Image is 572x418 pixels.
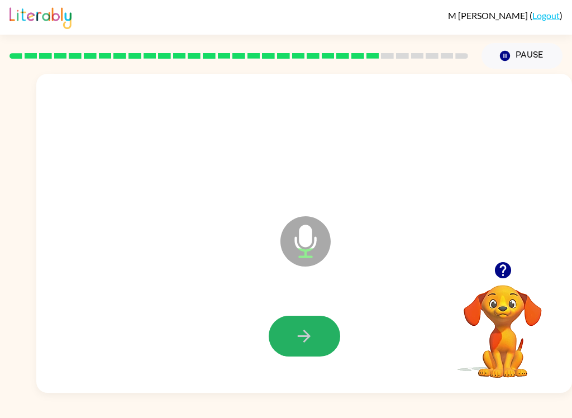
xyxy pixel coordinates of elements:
[448,10,530,21] span: M [PERSON_NAME]
[448,10,563,21] div: ( )
[532,10,560,21] a: Logout
[9,4,71,29] img: Literably
[482,43,563,69] button: Pause
[447,268,559,379] video: Your browser must support playing .mp4 files to use Literably. Please try using another browser.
